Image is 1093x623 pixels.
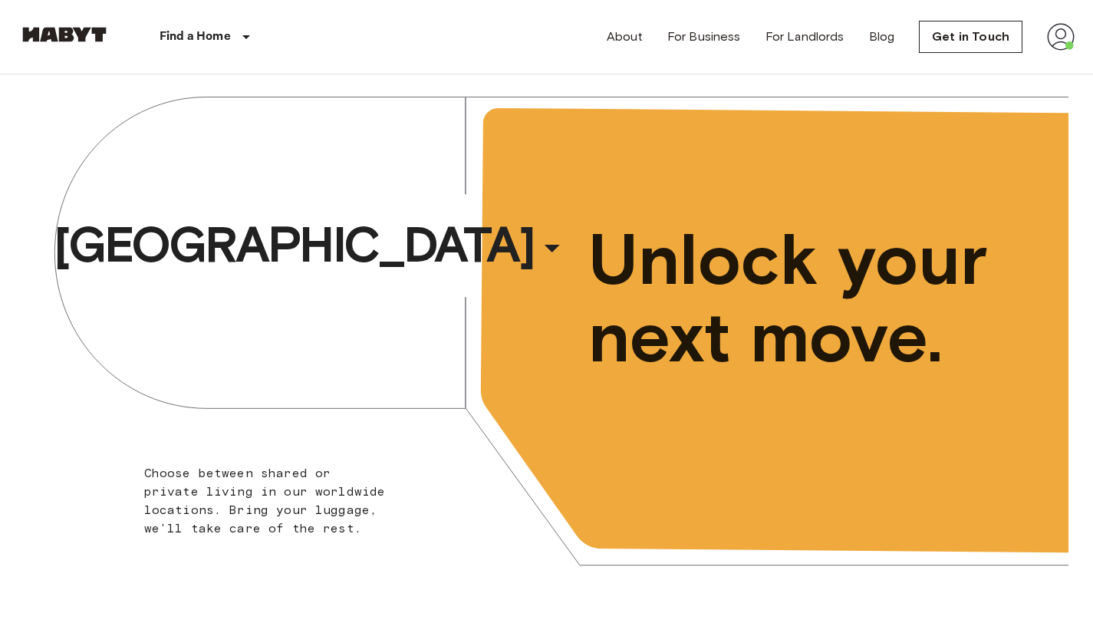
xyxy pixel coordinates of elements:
img: avatar [1047,23,1075,51]
p: Find a Home [160,28,231,46]
button: [GEOGRAPHIC_DATA] [48,209,577,280]
a: About [607,28,643,46]
img: Habyt [18,27,110,42]
span: Choose between shared or private living in our worldwide locations. Bring your luggage, we'll tak... [144,466,386,536]
span: [GEOGRAPHIC_DATA] [54,214,534,275]
a: Get in Touch [919,21,1022,53]
a: For Business [667,28,741,46]
a: For Landlords [765,28,844,46]
span: Unlock your next move. [588,221,1006,376]
a: Blog [869,28,895,46]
